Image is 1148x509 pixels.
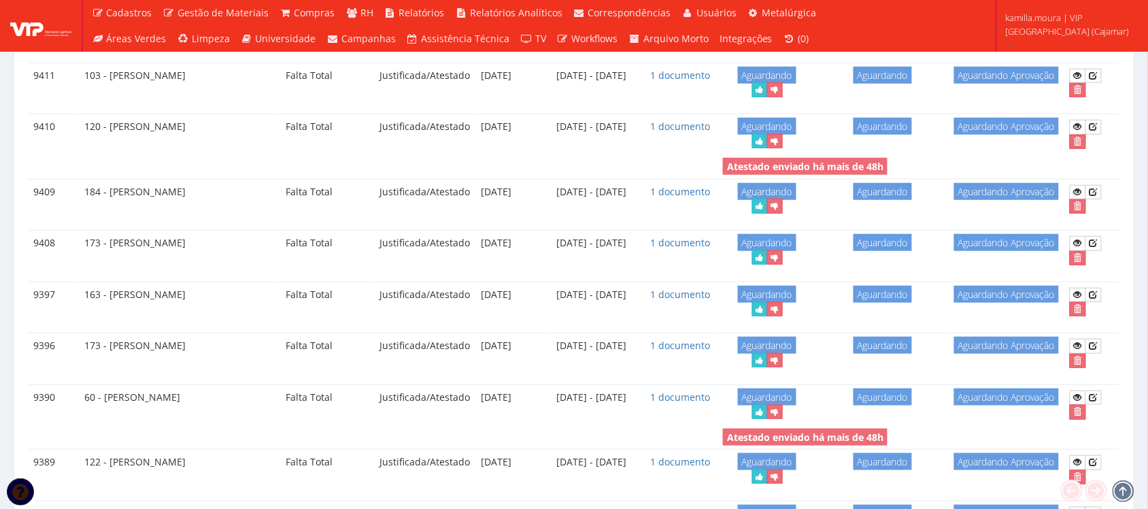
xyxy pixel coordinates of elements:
[738,453,796,470] span: Aguardando
[854,453,912,470] span: Aguardando
[79,384,281,425] td: 60 - [PERSON_NAME]
[650,236,710,249] a: 1 documento
[650,339,710,352] a: 1 documento
[374,114,475,154] td: Justificada/Atestado
[374,333,475,374] td: Justificada/Atestado
[551,114,643,154] td: [DATE] - [DATE]
[738,118,796,135] span: Aguardando
[341,32,396,45] span: Campanhas
[192,32,230,45] span: Limpeza
[516,26,552,52] a: TV
[79,179,281,219] td: 184 - [PERSON_NAME]
[650,69,710,82] a: 1 documento
[475,333,551,374] td: [DATE]
[360,6,373,19] span: RH
[798,32,809,45] span: (0)
[475,179,551,219] td: [DATE]
[107,32,167,45] span: Áreas Verdes
[399,6,445,19] span: Relatórios
[28,114,79,154] td: 9410
[854,234,912,251] span: Aguardando
[854,286,912,303] span: Aguardando
[79,450,281,490] td: 122 - [PERSON_NAME]
[172,26,236,52] a: Limpeza
[727,431,883,444] strong: Atestado enviado há mais de 48h
[738,67,796,84] span: Aguardando
[280,114,374,154] td: Falta Total
[79,282,281,322] td: 163 - [PERSON_NAME]
[650,120,710,133] a: 1 documento
[79,231,281,271] td: 173 - [PERSON_NAME]
[727,160,883,173] strong: Atestado enviado há mais de 48h
[470,6,562,19] span: Relatórios Analíticos
[738,337,796,354] span: Aguardando
[854,337,912,354] span: Aguardando
[401,26,516,52] a: Assistência Técnica
[374,450,475,490] td: Justificada/Atestado
[738,234,796,251] span: Aguardando
[714,26,778,52] a: Integrações
[280,179,374,219] td: Falta Total
[738,286,796,303] span: Aguardando
[551,450,643,490] td: [DATE] - [DATE]
[28,63,79,103] td: 9411
[28,231,79,271] td: 9408
[374,63,475,103] td: Justificada/Atestado
[650,288,710,301] a: 1 documento
[178,6,269,19] span: Gestão de Materiais
[551,384,643,425] td: [DATE] - [DATE]
[738,183,796,200] span: Aguardando
[954,118,1059,135] span: Aguardando Aprovação
[954,453,1059,470] span: Aguardando Aprovação
[374,384,475,425] td: Justificada/Atestado
[422,32,510,45] span: Assistência Técnica
[374,231,475,271] td: Justificada/Atestado
[778,26,815,52] a: (0)
[551,231,643,271] td: [DATE] - [DATE]
[720,32,773,45] span: Integrações
[475,231,551,271] td: [DATE]
[551,333,643,374] td: [DATE] - [DATE]
[28,282,79,322] td: 9397
[475,450,551,490] td: [DATE]
[643,32,709,45] span: Arquivo Morto
[650,185,710,198] a: 1 documento
[696,6,737,19] span: Usuários
[86,26,172,52] a: Áreas Verdes
[954,389,1059,406] span: Aguardando Aprovação
[322,26,402,52] a: Campanhas
[650,391,710,404] a: 1 documento
[79,333,281,374] td: 173 - [PERSON_NAME]
[650,455,710,468] a: 1 documento
[235,26,322,52] a: Universidade
[79,63,281,103] td: 103 - [PERSON_NAME]
[28,333,79,374] td: 9396
[475,63,551,103] td: [DATE]
[854,67,912,84] span: Aguardando
[572,32,618,45] span: Workflows
[854,118,912,135] span: Aguardando
[1005,11,1130,38] span: kamilla.moura | VIP [GEOGRAPHIC_DATA] (Cajamar)
[280,63,374,103] td: Falta Total
[551,282,643,322] td: [DATE] - [DATE]
[280,282,374,322] td: Falta Total
[475,384,551,425] td: [DATE]
[551,179,643,219] td: [DATE] - [DATE]
[294,6,335,19] span: Compras
[588,6,671,19] span: Correspondências
[10,16,71,36] img: logo
[738,389,796,406] span: Aguardando
[954,183,1059,200] span: Aguardando Aprovação
[954,67,1059,84] span: Aguardando Aprovação
[280,450,374,490] td: Falta Total
[374,179,475,219] td: Justificada/Atestado
[107,6,152,19] span: Cadastros
[475,282,551,322] td: [DATE]
[954,337,1059,354] span: Aguardando Aprovação
[28,179,79,219] td: 9409
[624,26,715,52] a: Arquivo Morto
[535,32,546,45] span: TV
[280,384,374,425] td: Falta Total
[28,384,79,425] td: 9390
[954,234,1059,251] span: Aguardando Aprovação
